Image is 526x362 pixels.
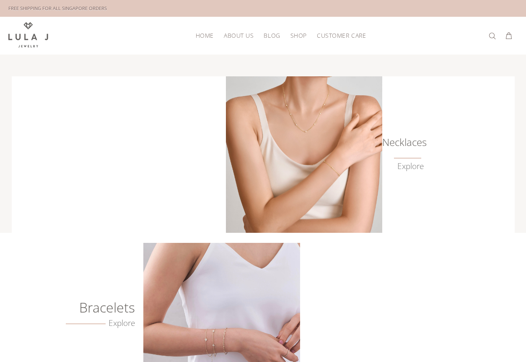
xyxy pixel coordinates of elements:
[259,29,285,42] a: BLOG
[317,32,366,39] span: CUSTOMER CARE
[290,32,307,39] span: SHOP
[382,138,424,146] h6: Necklaces
[8,4,107,13] div: FREE SHIPPING FOR ALL SINGAPORE ORDERS
[191,29,219,42] a: HOME
[226,76,382,233] img: Lula J Gold Necklaces Collection
[196,32,214,39] span: HOME
[40,303,135,312] h6: Bracelets
[66,318,135,328] a: Explore
[285,29,312,42] a: SHOP
[397,161,424,171] a: Explore
[264,32,280,39] span: BLOG
[219,29,259,42] a: ABOUT US
[312,29,366,42] a: CUSTOMER CARE
[224,32,254,39] span: ABOUT US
